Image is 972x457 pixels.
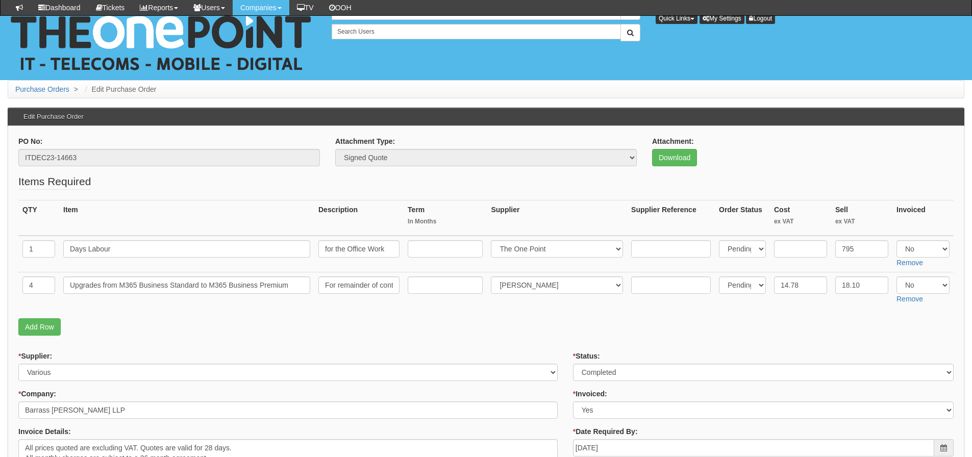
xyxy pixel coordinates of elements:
a: Download [652,149,697,166]
small: In Months [408,217,483,226]
label: Invoice Details: [18,426,71,437]
a: Add Row [18,318,61,336]
th: Item [59,200,314,236]
th: QTY [18,200,59,236]
label: Attachment Type: [335,136,395,146]
label: Supplier: [18,351,52,361]
a: Remove [896,259,923,267]
button: Quick Links [656,13,697,24]
th: Cost [770,200,831,236]
small: ex VAT [835,217,888,226]
small: ex VAT [774,217,827,226]
li: Edit Purchase Order [83,84,157,94]
th: Sell [831,200,892,236]
label: Company: [18,389,56,399]
label: Attachment: [652,136,694,146]
h3: Edit Purchase Order [18,108,89,125]
th: Order Status [715,200,770,236]
th: Description [314,200,404,236]
legend: Items Required [18,174,91,190]
label: PO No: [18,136,42,146]
a: My Settings [700,13,744,24]
span: > [71,85,81,93]
label: Status: [573,351,600,361]
a: Logout [746,13,775,24]
a: Purchase Orders [15,85,69,93]
th: Supplier [487,200,627,236]
label: Date Required By: [573,426,638,437]
a: Remove [896,295,923,303]
input: Search Users [332,24,621,39]
label: Invoiced: [573,389,607,399]
th: Term [404,200,487,236]
th: Invoiced [892,200,954,236]
th: Supplier Reference [627,200,715,236]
